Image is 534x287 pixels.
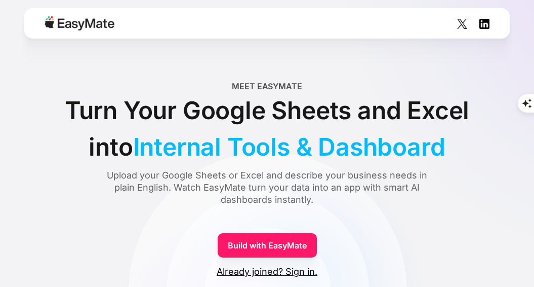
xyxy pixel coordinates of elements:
[103,169,432,206] div: Upload your Google Sheets or Excel and describe your business needs in plain English. Watch EasyM...
[218,233,317,258] a: Build with EasyMate
[479,19,489,29] img: Social Icon
[24,224,510,278] form: Form
[45,16,114,30] img: Easymate logo
[39,92,495,165] div: Turn Your Google Sheets and Excel into
[217,266,317,278] a: Already joined? Sign in.
[457,19,467,29] img: Social Icon
[133,132,445,162] span: Internal Tools & Dashboard
[232,80,302,92] div: Meet EasyMate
